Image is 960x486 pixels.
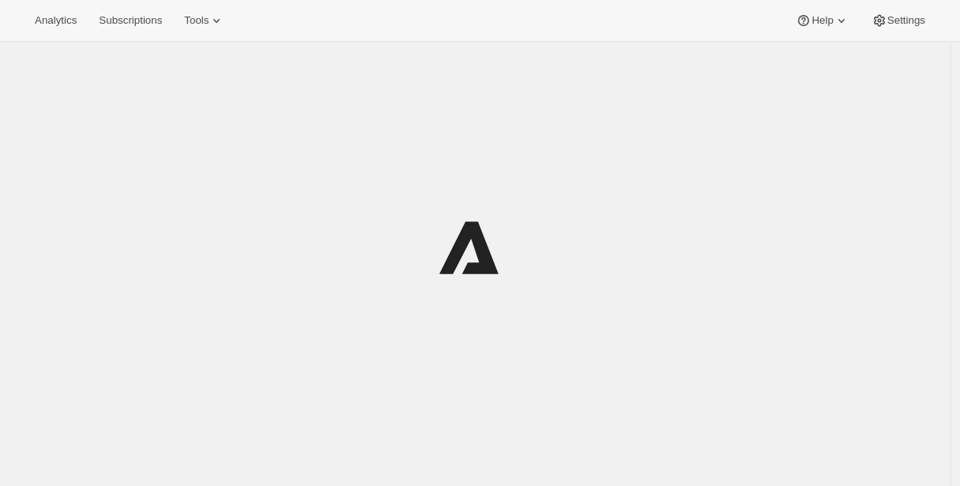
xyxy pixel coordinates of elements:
button: Settings [862,9,935,32]
button: Analytics [25,9,86,32]
span: Subscriptions [99,14,162,27]
span: Settings [887,14,925,27]
button: Help [786,9,858,32]
span: Tools [184,14,209,27]
span: Analytics [35,14,77,27]
span: Help [811,14,833,27]
button: Tools [175,9,234,32]
button: Subscriptions [89,9,171,32]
